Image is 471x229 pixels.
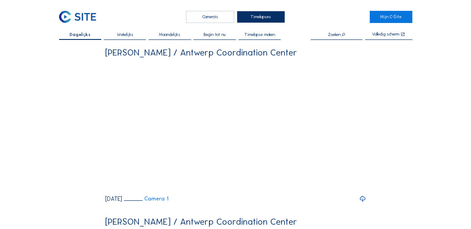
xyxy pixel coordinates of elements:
[237,11,285,23] div: Timelapses
[105,48,297,57] div: [PERSON_NAME] / Antwerp Coordination Center
[370,11,412,23] a: Mijn C-Site
[117,33,133,37] span: Wekelijks
[105,217,297,226] div: [PERSON_NAME] / Antwerp Coordination Center
[70,33,90,37] span: Dagelijks
[244,33,275,37] span: Timelapse maken
[186,11,234,23] div: Camera's
[204,33,226,37] span: Begin tot nu
[59,11,102,23] a: C-SITE Logo
[105,196,122,202] div: [DATE]
[59,11,96,23] img: C-SITE Logo
[124,196,169,201] a: Camera 1
[105,61,365,191] video: Your browser does not support the video tag.
[372,32,399,37] div: Volledig scherm
[159,33,180,37] span: Maandelijks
